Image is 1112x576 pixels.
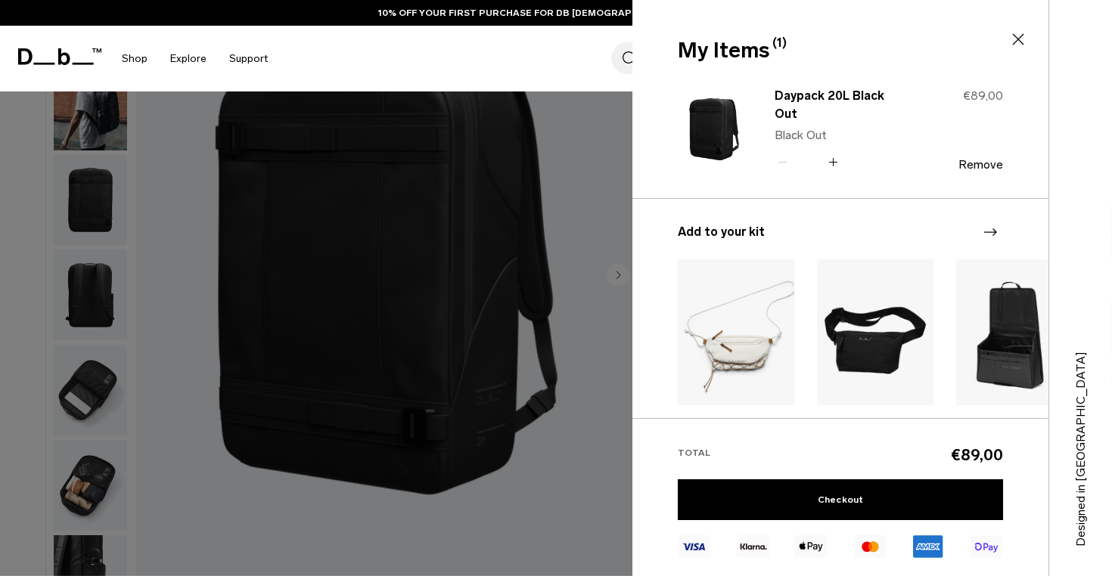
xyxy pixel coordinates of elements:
[817,259,933,405] img: Freya Fanny Pack L Black Out
[956,259,1073,405] img: Hugger Organizer Black Out
[378,6,734,20] a: 10% OFF YOUR FIRST PURCHASE FOR DB [DEMOGRAPHIC_DATA] MEMBERS
[678,479,1003,520] a: Checkout
[775,126,908,144] p: Black Out
[951,445,1003,464] span: €89,00
[678,259,794,405] img: Roamer Pro Sling Bag 6L Oatmilk
[958,158,1003,172] button: Remove
[772,34,787,52] span: (1)
[678,85,750,174] img: Daypack 20L Black Out - Black Out
[170,32,207,85] a: Explore
[122,32,148,85] a: Shop
[229,32,268,85] a: Support
[678,447,710,458] span: Total
[956,418,1038,429] a: Hugger Organizer
[678,223,1003,241] h3: Add to your kit
[678,35,1000,67] div: My Items
[817,418,902,429] a: Freya Fanny Pack L
[980,215,1000,249] div: Next slide
[110,26,279,91] nav: Main Navigation
[1072,320,1090,547] p: Designed in [GEOGRAPHIC_DATA]
[963,88,1003,103] span: €89,00
[678,418,791,429] a: Roamer Pro Sling Bag 6L
[775,87,908,123] a: Daypack 20L Black Out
